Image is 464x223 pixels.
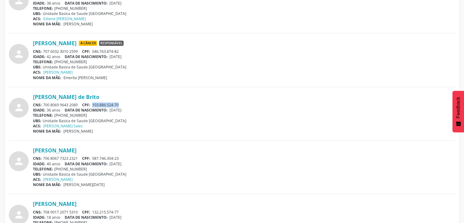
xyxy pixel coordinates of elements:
span: UBS: [33,11,41,16]
div: 42 anos [33,54,455,59]
div: [PHONE_NUMBER] [33,6,455,11]
span: Câncer [79,41,97,46]
div: 708 9017 2071 5310 [33,210,455,215]
span: TELEFONE: [33,166,53,172]
i: person [13,156,24,167]
a: [PERSON_NAME] [33,200,77,207]
button: Feedback - Mostrar pesquisa [452,91,464,132]
a: [PERSON_NAME] de Brito [33,93,99,100]
span: DATA DE NASCIMENTO: [65,54,108,59]
span: [PERSON_NAME] [63,129,93,134]
div: 38 anos [33,1,455,6]
span: IDADE: [33,108,45,113]
span: ACS: [33,70,41,75]
a: [PERSON_NAME] [43,177,73,182]
div: 40 anos [33,161,455,166]
a: [PERSON_NAME] [33,147,77,154]
span: CPF: [82,210,90,215]
span: CNS: [33,156,42,161]
span: 046.763.874-82 [92,49,119,54]
span: [DATE] [110,54,121,59]
span: UBS: [33,118,41,123]
span: CNS: [33,210,42,215]
div: [PHONE_NUMBER] [33,59,455,64]
div: Unidade Basica de Saude [GEOGRAPHIC_DATA] [33,172,455,177]
span: CPF: [82,49,90,54]
span: IDADE: [33,1,45,6]
div: 36 anos [33,108,455,113]
span: CNS: [33,102,42,108]
span: [DATE] [110,1,121,6]
span: UBS: [33,64,41,70]
span: ACS: [33,123,41,129]
span: NOME DA MÃE: [33,129,61,134]
a: [PERSON_NAME] [33,40,77,46]
div: [PHONE_NUMBER] [33,113,455,118]
span: IDADE: [33,54,45,59]
div: 700 8069 9643 2089 [33,102,455,108]
span: IDADE: [33,161,45,166]
span: CNS: [33,49,42,54]
span: Emerita [PERSON_NAME] [63,75,107,80]
div: 18 anos [33,215,455,220]
div: Unidade Basica de Saude [GEOGRAPHIC_DATA] [33,118,455,123]
span: DATA DE NASCIMENTO: [65,108,108,113]
span: IDADE: [33,215,45,220]
span: TELEFONE: [33,59,53,64]
a: [PERSON_NAME] Sales [43,123,83,129]
span: CPF: [82,156,90,161]
span: ACS: [33,177,41,182]
span: [DATE] [110,108,121,113]
span: 103.886.524-70 [92,102,119,108]
span: NOME DA MÃE: [33,21,61,27]
span: [PERSON_NAME] [63,21,93,27]
span: [DATE] [110,215,121,220]
span: UBS: [33,172,41,177]
i: person [13,102,24,113]
span: Feedback [455,97,461,118]
i: person [13,209,24,220]
div: 707 6032 3010 2599 [33,49,455,54]
span: TELEFONE: [33,113,53,118]
span: 132.215.574-77 [92,210,119,215]
a: [PERSON_NAME] [43,70,73,75]
span: Responsável [99,41,124,46]
span: DATA DE NASCIMENTO: [65,1,108,6]
span: DATA DE NASCIMENTO: [65,161,108,166]
div: 706 8067 7323 2321 [33,156,455,161]
span: NOME DA MÃE: [33,75,61,80]
i: person [13,49,24,60]
span: DATA DE NASCIMENTO: [65,215,108,220]
div: [PHONE_NUMBER] [33,166,455,172]
span: 087.746.304-23 [92,156,119,161]
div: Unidade Basica de Saude [GEOGRAPHIC_DATA] [33,11,455,16]
span: [PERSON_NAME][DATE] [63,182,105,187]
span: CPF: [82,102,90,108]
div: Unidade Basica de Saude [GEOGRAPHIC_DATA] [33,64,455,70]
span: ACS: [33,16,41,21]
a: Ediene [PERSON_NAME] [43,16,86,21]
span: TELEFONE: [33,6,53,11]
span: NOME DA MÃE: [33,182,61,187]
span: [DATE] [110,161,121,166]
